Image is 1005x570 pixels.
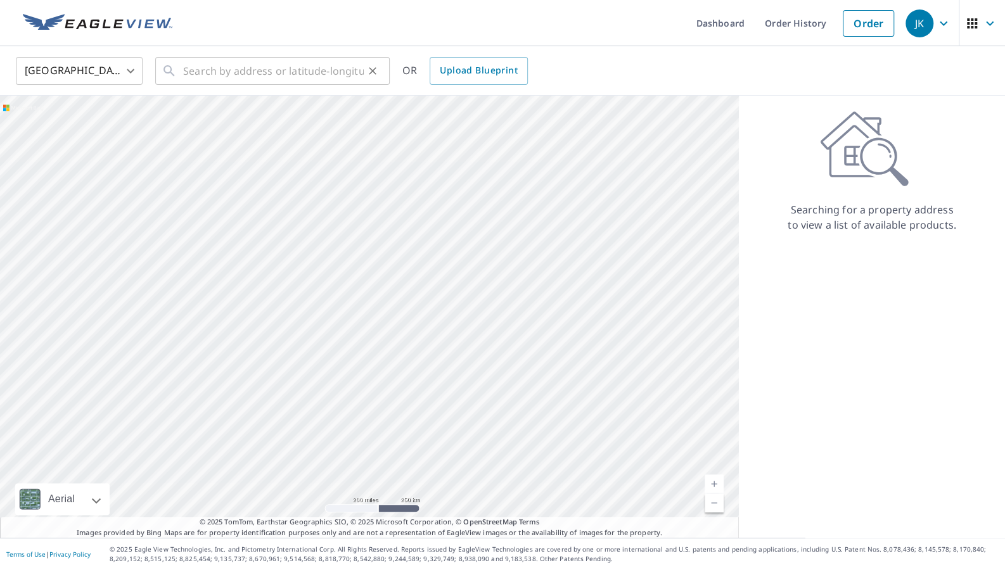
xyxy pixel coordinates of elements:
div: Aerial [15,483,110,515]
button: Clear [364,62,381,80]
div: JK [906,9,933,37]
span: © 2025 TomTom, Earthstar Geographics SIO, © 2025 Microsoft Corporation, © [200,517,540,528]
a: Terms [519,517,540,526]
a: Current Level 5, Zoom Out [705,493,724,512]
input: Search by address or latitude-longitude [183,53,364,89]
a: Terms of Use [6,550,46,559]
span: Upload Blueprint [440,63,517,79]
a: Upload Blueprint [430,57,527,85]
div: OR [402,57,528,85]
p: | [6,550,91,558]
a: Current Level 5, Zoom In [705,474,724,493]
a: OpenStreetMap [463,517,516,526]
div: Aerial [44,483,79,515]
p: Searching for a property address to view a list of available products. [787,202,957,232]
p: © 2025 Eagle View Technologies, Inc. and Pictometry International Corp. All Rights Reserved. Repo... [110,545,999,564]
a: Order [843,10,894,37]
div: [GEOGRAPHIC_DATA] [16,53,143,89]
img: EV Logo [23,14,172,33]
a: Privacy Policy [49,550,91,559]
